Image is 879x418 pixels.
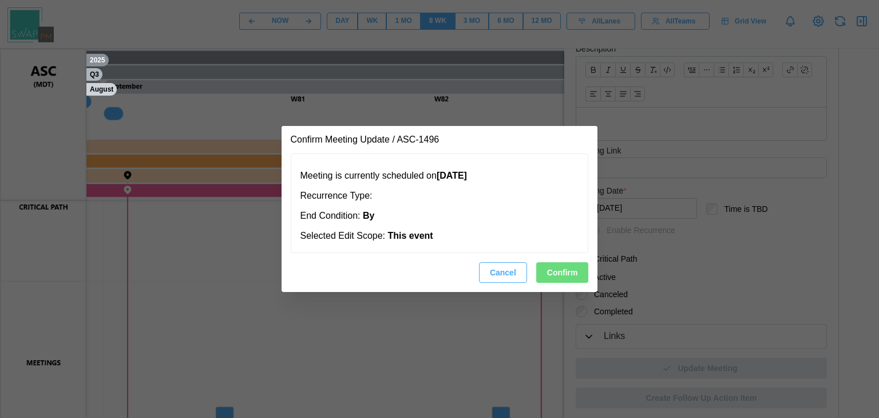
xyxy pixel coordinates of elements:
[300,229,579,243] div: Selected Edit Scope:
[300,209,579,223] div: End Condition:
[363,211,374,220] b: By
[388,231,433,240] b: This event
[437,171,467,180] b: [DATE]
[300,169,579,183] div: Meeting is currently scheduled on
[547,263,578,282] span: Confirm
[300,189,579,203] div: Recurrence Type:
[291,135,439,144] h2: Confirm Meeting Update / ASC-1496
[490,263,516,282] span: Cancel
